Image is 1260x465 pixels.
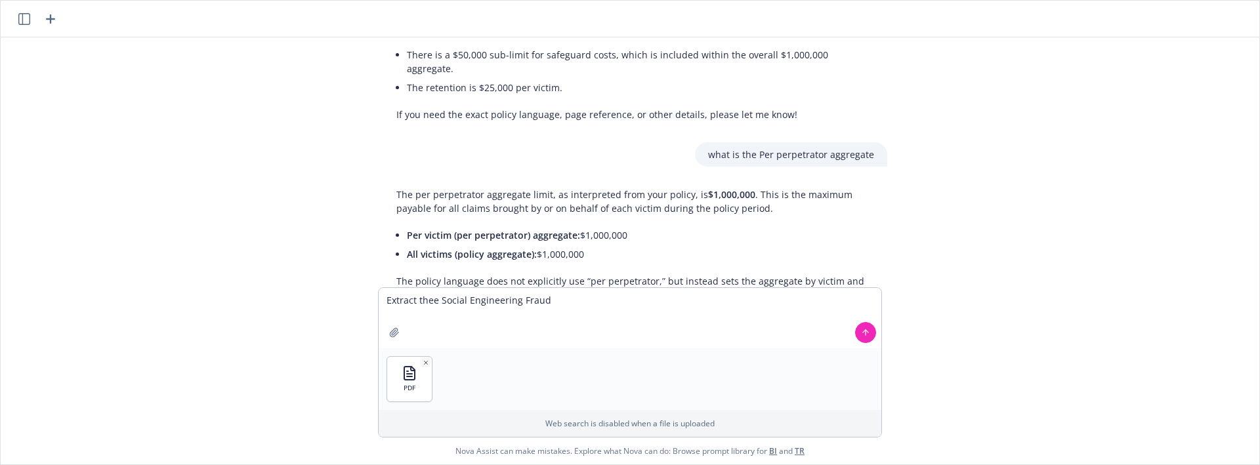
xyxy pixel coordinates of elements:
[769,445,777,456] a: BI
[407,45,874,78] li: There is a $50,000 sub-limit for safeguard costs, which is included within the overall $1,000,000...
[407,226,874,245] li: $1,000,000
[455,437,805,464] span: Nova Assist can make mistakes. Explore what Nova can do: Browse prompt library for and
[795,445,805,456] a: TR
[407,229,580,241] span: Per victim (per perpetrator) aggregate:
[407,78,874,97] li: The retention is $25,000 per victim.
[404,384,415,392] span: PDF
[396,274,874,315] p: The policy language does not explicitly use “per perpetrator,” but instead sets the aggregate by ...
[407,248,537,260] span: All victims (policy aggregate):
[387,357,432,401] button: PDF
[407,245,874,264] li: $1,000,000
[708,188,755,201] span: $1,000,000
[396,188,874,215] p: The per perpetrator aggregate limit, as interpreted from your policy, is . This is the maximum pa...
[379,288,881,348] textarea: Extract thee Social Engineering Fraud
[396,108,874,121] p: If you need the exact policy language, page reference, or other details, please let me know!
[708,148,874,161] p: what is the Per perpetrator aggregate
[387,418,873,429] p: Web search is disabled when a file is uploaded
